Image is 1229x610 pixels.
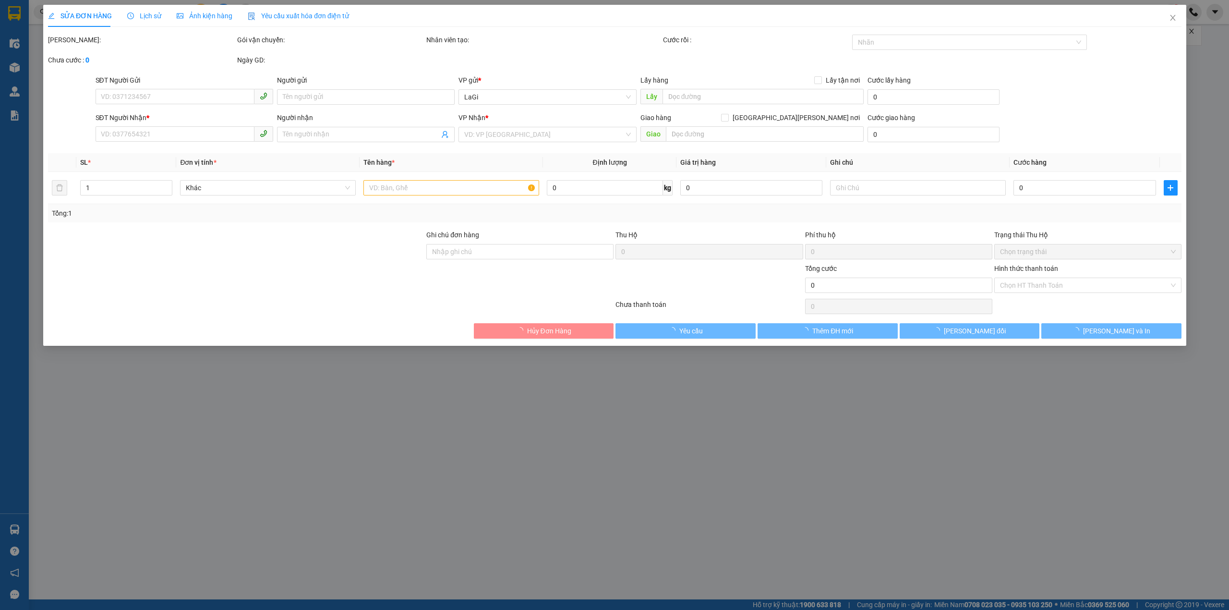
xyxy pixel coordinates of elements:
[805,265,836,272] span: Tổng cước
[248,12,349,20] span: Yêu cầu xuất hóa đơn điện tử
[668,327,679,334] span: loading
[728,112,863,123] span: [GEOGRAPHIC_DATA][PERSON_NAME] nơi
[52,208,474,219] div: Tổng: 1
[830,180,1006,195] input: Ghi Chú
[758,323,898,339] button: Thêm ĐH mới
[277,112,455,123] div: Người nhận
[1169,14,1176,22] span: close
[640,76,668,84] span: Lấy hàng
[426,231,479,239] label: Ghi chú đơn hàng
[516,327,527,334] span: loading
[1000,244,1175,259] span: Chọn trạng thái
[127,12,161,20] span: Lịch sử
[615,231,638,239] span: Thu Hộ
[48,35,235,45] div: [PERSON_NAME]:
[640,114,671,122] span: Giao hàng
[867,89,1000,105] input: Cước lấy hàng
[663,35,850,45] div: Cước rồi :
[177,12,232,20] span: Ảnh kiện hàng
[363,180,539,195] input: VD: Bàn, Ghế
[48,12,55,19] span: edit
[994,230,1181,240] div: Trạng thái Thu Hộ
[662,89,863,104] input: Dọc đường
[80,159,88,166] span: SL
[1164,184,1177,192] span: plus
[1013,159,1047,166] span: Cước hàng
[127,12,134,19] span: clock-circle
[180,159,216,166] span: Đơn vị tính
[260,92,267,100] span: phone
[426,35,661,45] div: Nhân viên tạo:
[802,327,812,334] span: loading
[237,35,424,45] div: Gói vận chuyển:
[805,230,992,244] div: Phí thu hộ
[1041,323,1181,339] button: [PERSON_NAME] và In
[95,112,273,123] div: SĐT Người Nhận
[177,12,183,19] span: picture
[85,56,89,64] b: 0
[426,244,614,259] input: Ghi chú đơn hàng
[994,265,1058,272] label: Hình thức thanh toán
[1072,327,1083,334] span: loading
[441,131,449,138] span: user-add
[899,323,1039,339] button: [PERSON_NAME] đổi
[592,159,627,166] span: Định lượng
[640,89,662,104] span: Lấy
[933,327,944,334] span: loading
[1159,5,1186,32] button: Close
[52,180,67,195] button: delete
[679,326,702,336] span: Yêu cầu
[473,323,614,339] button: Hủy Đơn Hàng
[48,12,112,20] span: SỬA ĐƠN HÀNG
[821,75,863,85] span: Lấy tận nơi
[1083,326,1150,336] span: [PERSON_NAME] và In
[95,75,273,85] div: SĐT Người Gửi
[464,90,630,104] span: LaGi
[867,114,915,122] label: Cước giao hàng
[248,12,255,20] img: icon
[237,55,424,65] div: Ngày GD:
[186,181,350,195] span: Khác
[48,55,235,65] div: Chưa cước :
[1163,180,1177,195] button: plus
[458,114,485,122] span: VP Nhận
[363,159,395,166] span: Tên hàng
[640,126,665,142] span: Giao
[867,76,910,84] label: Cước lấy hàng
[680,159,715,166] span: Giá trị hàng
[826,153,1010,172] th: Ghi chú
[260,130,267,137] span: phone
[944,326,1006,336] span: [PERSON_NAME] đổi
[812,326,853,336] span: Thêm ĐH mới
[615,323,756,339] button: Yêu cầu
[527,326,571,336] span: Hủy Đơn Hàng
[867,127,1000,142] input: Cước giao hàng
[458,75,636,85] div: VP gửi
[614,299,804,316] div: Chưa thanh toán
[665,126,863,142] input: Dọc đường
[277,75,455,85] div: Người gửi
[663,180,672,195] span: kg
